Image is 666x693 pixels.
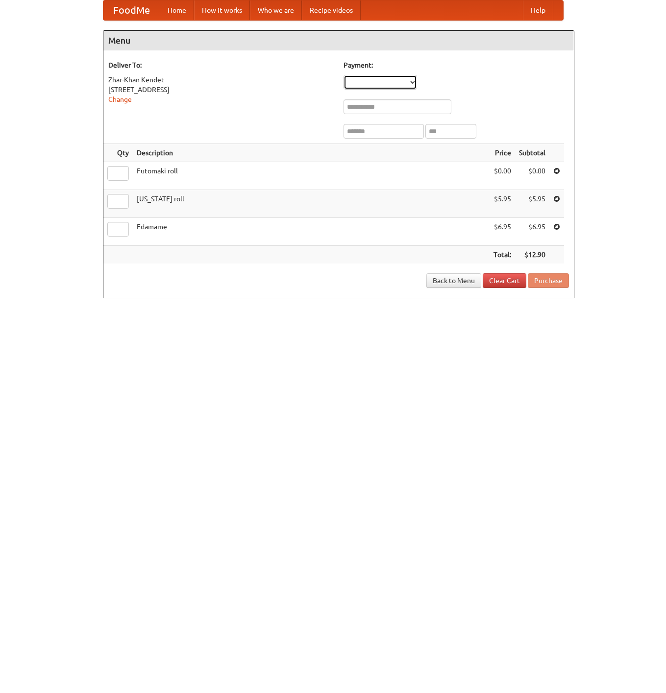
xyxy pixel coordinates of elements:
h5: Payment: [344,60,569,70]
td: $5.95 [515,190,549,218]
td: $6.95 [490,218,515,246]
td: $0.00 [515,162,549,190]
h5: Deliver To: [108,60,334,70]
td: Edamame [133,218,490,246]
td: [US_STATE] roll [133,190,490,218]
a: Home [160,0,194,20]
td: Futomaki roll [133,162,490,190]
h4: Menu [103,31,574,50]
th: $12.90 [515,246,549,264]
a: Help [523,0,553,20]
th: Subtotal [515,144,549,162]
a: Recipe videos [302,0,361,20]
div: Zhar-Khan Kendet [108,75,334,85]
a: How it works [194,0,250,20]
a: Who we are [250,0,302,20]
td: $5.95 [490,190,515,218]
td: $0.00 [490,162,515,190]
div: [STREET_ADDRESS] [108,85,334,95]
th: Qty [103,144,133,162]
a: Change [108,96,132,103]
a: Back to Menu [426,273,481,288]
th: Price [490,144,515,162]
th: Total: [490,246,515,264]
a: FoodMe [103,0,160,20]
a: Clear Cart [483,273,526,288]
td: $6.95 [515,218,549,246]
button: Purchase [528,273,569,288]
th: Description [133,144,490,162]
